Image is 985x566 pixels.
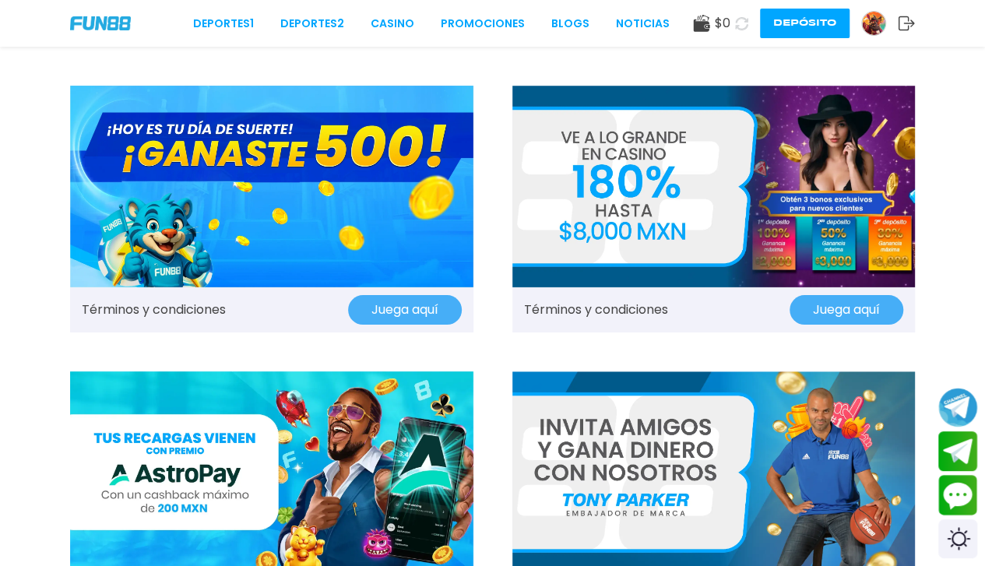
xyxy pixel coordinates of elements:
[70,16,131,30] img: Company Logo
[348,295,462,325] button: Juega aquí
[861,11,898,36] a: Avatar
[938,475,977,515] button: Contact customer service
[938,431,977,472] button: Join telegram
[280,16,344,32] a: Deportes2
[512,86,916,287] img: Promo Banner
[715,14,730,33] span: $ 0
[938,519,977,558] div: Switch theme
[938,387,977,427] button: Join telegram channel
[760,9,850,38] button: Depósito
[790,295,903,325] button: Juega aquí
[82,301,226,319] a: Términos y condiciones
[524,301,668,319] a: Términos y condiciones
[862,12,885,35] img: Avatar
[371,16,414,32] a: CASINO
[70,86,473,287] img: Promo Banner
[616,16,670,32] a: NOTICIAS
[441,16,525,32] a: Promociones
[551,16,589,32] a: BLOGS
[193,16,254,32] a: Deportes1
